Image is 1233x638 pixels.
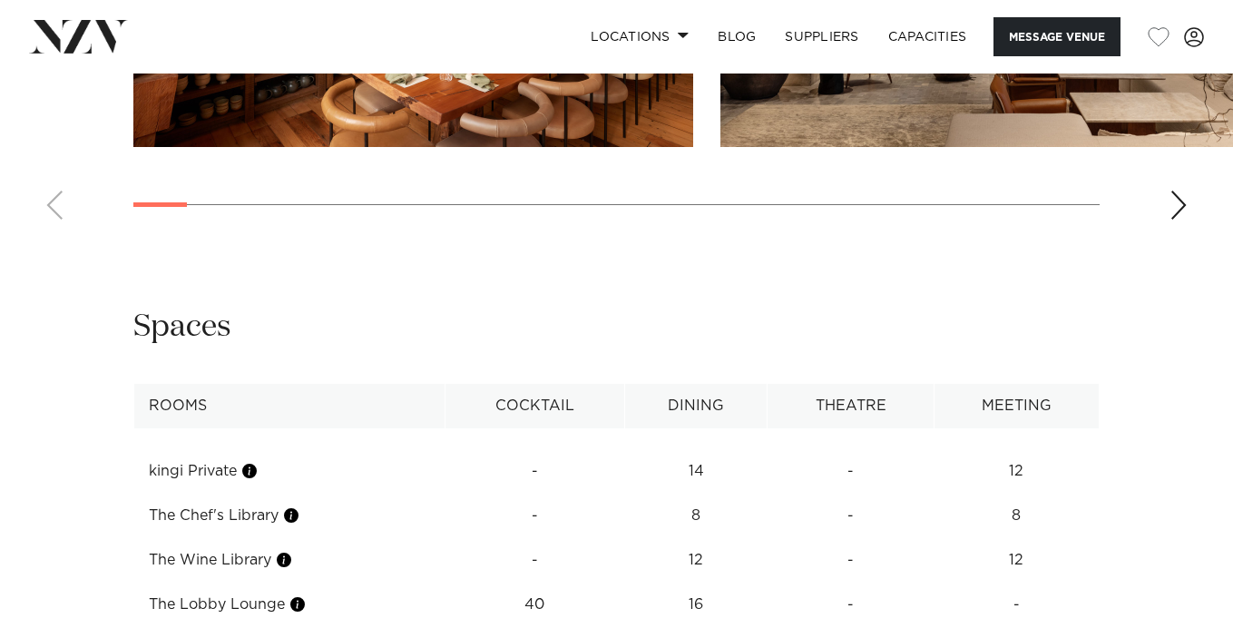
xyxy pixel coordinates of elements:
td: The Chef's Library [134,494,445,538]
td: - [768,583,935,627]
th: Rooms [134,384,445,428]
a: SUPPLIERS [770,17,873,56]
th: Cocktail [445,384,625,428]
td: 8 [934,494,1099,538]
a: Capacities [874,17,982,56]
td: The Wine Library [134,538,445,583]
a: Locations [576,17,703,56]
td: 40 [445,583,625,627]
a: BLOG [703,17,770,56]
td: - [934,583,1099,627]
td: 8 [625,494,768,538]
td: 12 [934,538,1099,583]
td: - [768,449,935,494]
td: 12 [934,449,1099,494]
td: kingi Private [134,449,445,494]
h2: Spaces [133,307,231,348]
td: - [768,494,935,538]
th: Dining [625,384,768,428]
td: 12 [625,538,768,583]
th: Meeting [934,384,1099,428]
td: - [445,494,625,538]
td: 16 [625,583,768,627]
img: nzv-logo.png [29,20,128,53]
button: Message Venue [993,17,1120,56]
td: 14 [625,449,768,494]
td: - [768,538,935,583]
td: - [445,449,625,494]
th: Theatre [768,384,935,428]
td: The Lobby Lounge [134,583,445,627]
td: - [445,538,625,583]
